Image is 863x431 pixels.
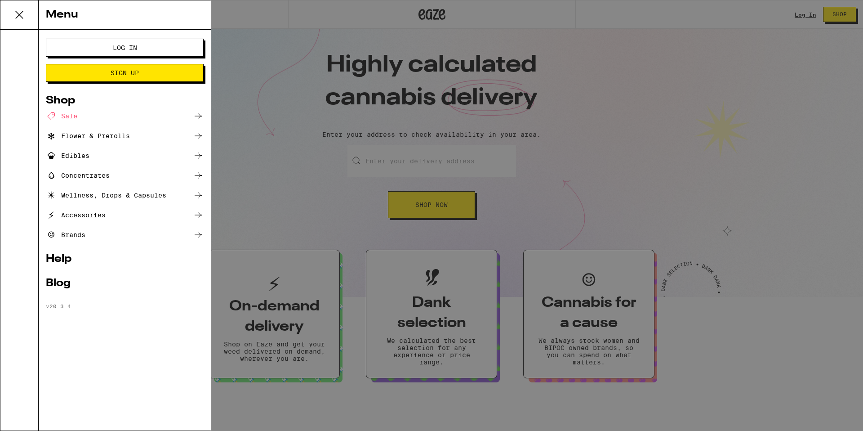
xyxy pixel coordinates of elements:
[46,150,89,161] div: Edibles
[46,210,204,220] a: Accessories
[46,210,106,220] div: Accessories
[46,303,71,309] span: v 20.3.4
[46,130,130,141] div: Flower & Prerolls
[46,44,204,51] a: Log In
[46,229,85,240] div: Brands
[46,229,204,240] a: Brands
[46,170,110,181] div: Concentrates
[5,6,65,13] span: Hi. Need any help?
[46,254,204,265] a: Help
[46,64,204,82] button: Sign Up
[46,69,204,76] a: Sign Up
[46,190,204,201] a: Wellness, Drops & Capsules
[46,170,204,181] a: Concentrates
[46,150,204,161] a: Edibles
[111,70,139,76] span: Sign Up
[113,45,137,51] span: Log In
[46,111,204,121] a: Sale
[46,95,204,106] a: Shop
[39,0,211,30] div: Menu
[46,278,204,289] a: Blog
[46,111,77,121] div: Sale
[46,130,204,141] a: Flower & Prerolls
[46,39,204,57] button: Log In
[46,190,166,201] div: Wellness, Drops & Capsules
